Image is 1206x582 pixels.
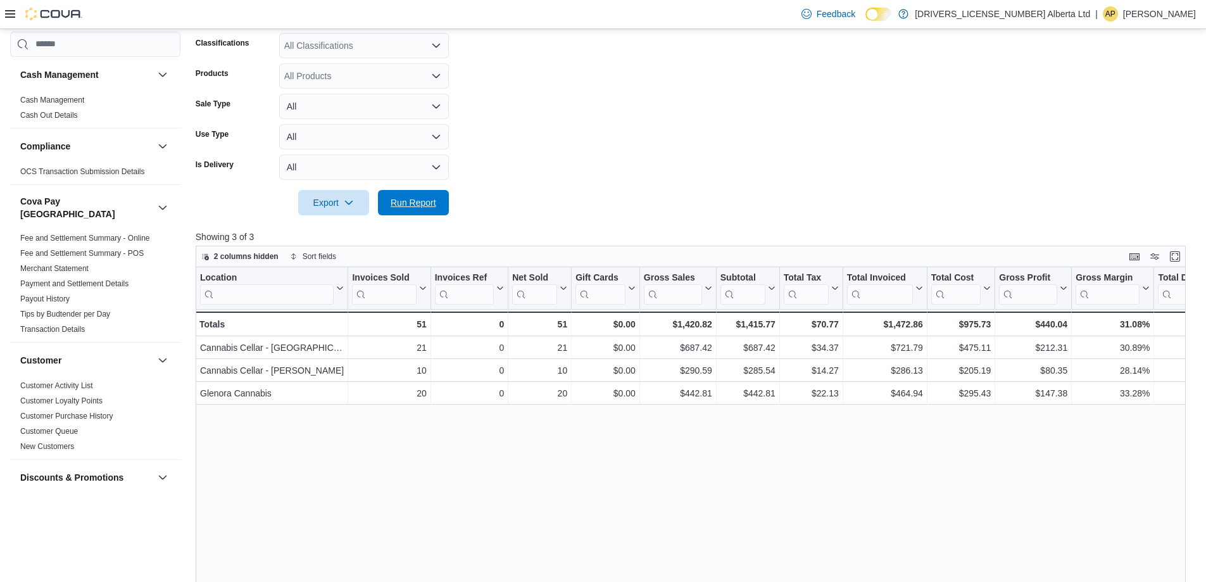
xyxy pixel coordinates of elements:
span: Tips by Budtender per Day [20,309,110,319]
div: Invoices Ref [434,272,493,284]
div: 20 [512,386,567,401]
div: $286.13 [847,363,923,378]
span: Payment and Settlement Details [20,279,129,289]
a: New Customers [20,442,74,451]
span: Fee and Settlement Summary - POS [20,248,144,258]
div: $475.11 [931,340,991,355]
div: $0.00 [575,363,636,378]
div: $464.94 [847,386,923,401]
button: Total Cost [931,272,991,305]
a: Merchant Statement [20,264,89,273]
h3: Compliance [20,140,70,153]
button: Discounts & Promotions [155,470,170,485]
span: Customer Queue [20,426,78,436]
button: All [279,155,449,180]
div: $80.35 [999,363,1067,378]
span: Customer Loyalty Points [20,396,103,406]
button: Compliance [20,140,153,153]
label: Use Type [196,129,229,139]
a: Transaction Details [20,325,85,334]
div: Cova Pay [GEOGRAPHIC_DATA] [10,231,180,342]
span: Dark Mode [865,21,866,22]
button: Customer [155,353,170,368]
div: $0.00 [575,340,636,355]
label: Is Delivery [196,160,234,170]
button: Gross Margin [1076,272,1150,305]
div: $212.31 [999,340,1067,355]
div: Gross Profit [999,272,1057,284]
div: $721.79 [847,340,923,355]
h3: Cash Management [20,68,99,81]
button: Compliance [155,139,170,154]
label: Products [196,68,229,79]
button: Subtotal [720,272,776,305]
span: Fee and Settlement Summary - Online [20,233,150,243]
div: $1,420.82 [644,317,712,332]
div: Total Invoiced [847,272,913,284]
div: $975.73 [931,317,991,332]
div: Net Sold [512,272,557,305]
button: Enter fullscreen [1167,249,1183,264]
div: Invoices Ref [434,272,493,305]
div: Gross Margin [1076,272,1140,284]
button: Gross Sales [644,272,712,305]
button: Export [298,190,369,215]
div: Gift Cards [575,272,625,284]
div: $285.54 [720,363,776,378]
button: Cova Pay [GEOGRAPHIC_DATA] [155,200,170,215]
div: $14.27 [784,363,839,378]
a: Tips by Budtender per Day [20,310,110,319]
div: $687.42 [644,340,712,355]
div: $442.81 [644,386,712,401]
button: Cova Pay [GEOGRAPHIC_DATA] [20,195,153,220]
a: OCS Transaction Submission Details [20,167,145,176]
div: Gift Card Sales [575,272,625,305]
div: 31.08% [1076,317,1150,332]
div: $147.38 [999,386,1067,401]
div: $687.42 [720,340,776,355]
div: Compliance [10,164,180,184]
p: [DRIVERS_LICENSE_NUMBER] Alberta Ltd [915,6,1090,22]
div: $295.43 [931,386,991,401]
button: Gross Profit [999,272,1067,305]
div: Totals [199,317,344,332]
a: Customer Activity List [20,381,93,390]
button: Invoices Sold [352,272,426,305]
a: Customer Queue [20,427,78,436]
span: 2 columns hidden [214,251,279,262]
span: Sort fields [303,251,336,262]
span: Merchant Statement [20,263,89,274]
button: All [279,94,449,119]
button: Sort fields [285,249,341,264]
span: AP [1105,6,1115,22]
div: 0 [434,340,503,355]
div: 10 [512,363,567,378]
a: Fee and Settlement Summary - POS [20,249,144,258]
button: Invoices Ref [434,272,503,305]
div: Subtotal [720,272,765,284]
input: Dark Mode [865,8,892,21]
div: 21 [512,340,567,355]
a: Feedback [796,1,860,27]
button: Open list of options [431,41,441,51]
div: Subtotal [720,272,765,305]
button: Customer [20,354,153,367]
div: Amanda Pedersen [1103,6,1118,22]
p: [PERSON_NAME] [1123,6,1196,22]
div: Location [200,272,334,305]
div: 33.28% [1076,386,1150,401]
div: Invoices Sold [352,272,416,284]
div: Customer [10,378,180,459]
div: Cannabis Cellar - [GEOGRAPHIC_DATA] [200,340,344,355]
div: Gross Sales [644,272,702,305]
button: Keyboard shortcuts [1127,249,1142,264]
button: Gift Cards [575,272,636,305]
button: Display options [1147,249,1162,264]
span: Cash Management [20,95,84,105]
button: Total Invoiced [847,272,923,305]
div: $1,415.77 [720,317,776,332]
div: Glenora Cannabis [200,386,344,401]
div: Net Sold [512,272,557,284]
div: 0 [434,386,503,401]
span: New Customers [20,441,74,452]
